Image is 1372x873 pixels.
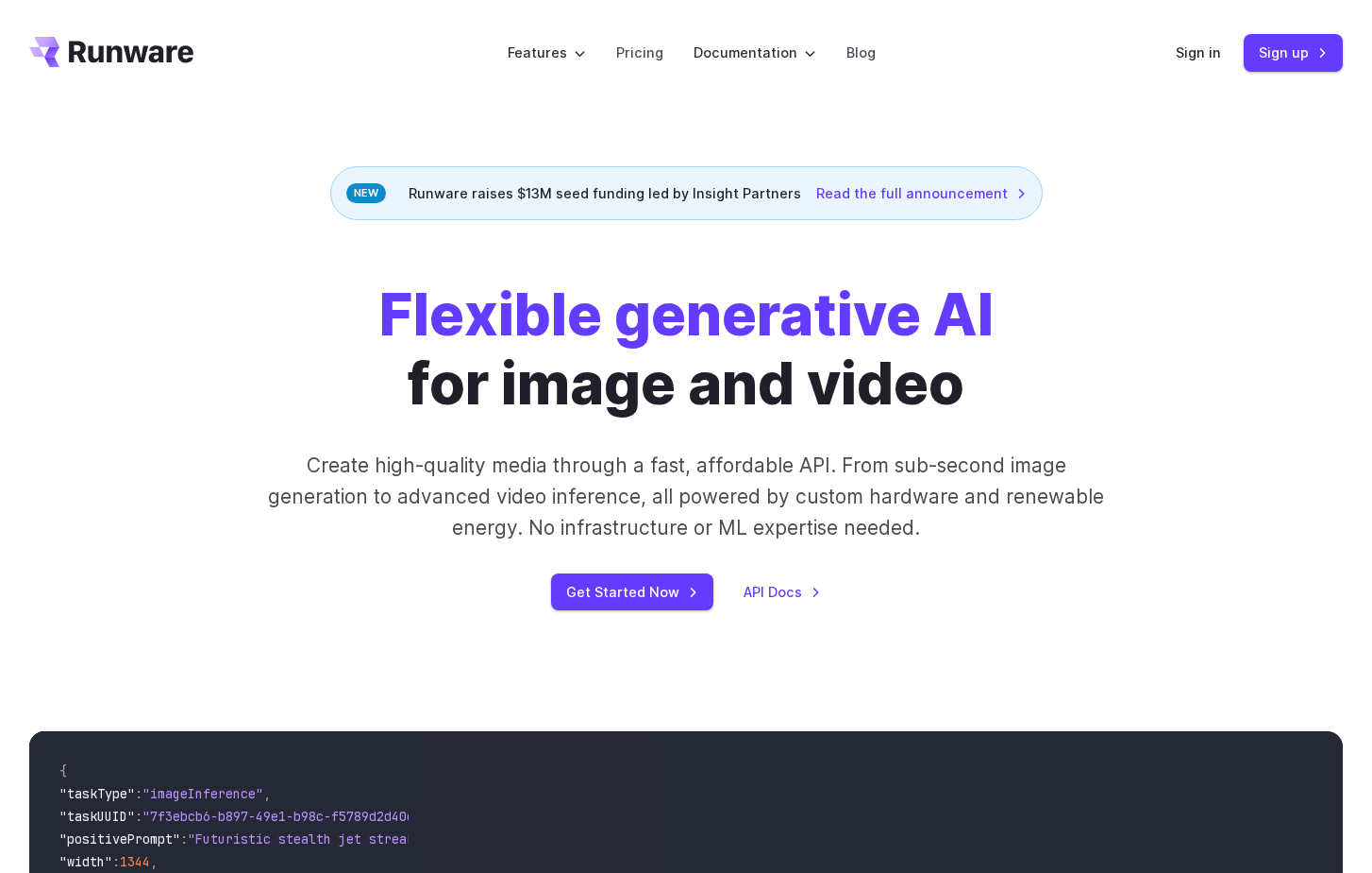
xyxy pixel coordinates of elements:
[59,785,135,802] span: "taskType"
[551,573,713,610] a: Get Started Now
[263,785,271,802] span: ,
[29,37,193,67] a: Go to /
[180,830,188,847] span: :
[744,581,821,603] a: API Docs
[1244,34,1343,71] a: Sign up
[616,42,663,63] a: Pricing
[112,853,120,870] span: :
[508,42,586,63] label: Features
[150,853,158,870] span: ,
[135,808,142,825] span: :
[379,281,994,419] h1: for image and video
[846,42,876,63] a: Blog
[816,182,1027,204] a: Read the full announcement
[59,762,67,779] span: {
[1176,42,1221,63] a: Sign in
[266,450,1107,544] p: Create high-quality media through a fast, affordable API. From sub-second image generation to adv...
[142,808,429,825] span: "7f3ebcb6-b897-49e1-b98c-f5789d2d40d7"
[142,785,263,802] span: "imageInference"
[330,166,1043,220] div: Runware raises $13M seed funding led by Insight Partners
[379,280,994,350] strong: Flexible generative AI
[694,42,816,63] label: Documentation
[188,830,875,847] span: "Futuristic stealth jet streaking through a neon-lit cityscape with glowing purple exhaust"
[120,853,150,870] span: 1344
[59,853,112,870] span: "width"
[59,808,135,825] span: "taskUUID"
[135,785,142,802] span: :
[59,830,180,847] span: "positivePrompt"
